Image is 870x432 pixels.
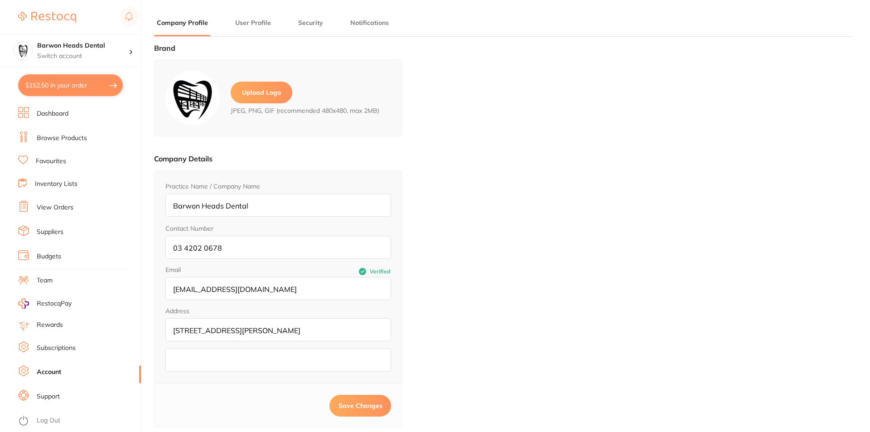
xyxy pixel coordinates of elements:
span: RestocqPay [37,299,72,308]
a: Subscriptions [37,344,76,353]
a: Log Out [37,416,60,425]
button: $152.50 in your order [18,74,123,96]
button: Save Changes [329,395,391,417]
a: Rewards [37,320,63,330]
img: Barwon Heads Dental [14,42,32,60]
span: JPEG, PNG, GIF (recommended 480x480, max 2MB) [231,107,379,114]
button: Security [295,19,326,27]
a: Suppliers [37,228,63,237]
img: RestocqPay [18,298,29,309]
a: Dashboard [37,109,68,118]
img: logo [165,71,220,125]
a: Support [37,392,60,401]
a: Account [37,368,61,377]
a: Favourites [36,157,66,166]
a: Restocq Logo [18,7,76,28]
button: Notifications [348,19,391,27]
legend: Address [165,307,189,315]
a: Inventory Lists [35,180,77,189]
p: Switch account [37,52,129,61]
a: RestocqPay [18,298,72,309]
label: Contact Number [165,225,213,232]
label: Upload Logo [231,82,292,103]
span: Verified [370,268,390,275]
a: Budgets [37,252,61,261]
label: Practice Name / Company Name [165,183,260,190]
label: Email [165,266,278,273]
a: Team [37,276,53,285]
span: Save Changes [338,402,382,410]
img: Restocq Logo [18,12,76,23]
button: User Profile [232,19,274,27]
a: Browse Products [37,134,87,143]
h4: Barwon Heads Dental [37,41,129,50]
button: Company Profile [154,19,211,27]
a: View Orders [37,203,73,212]
label: Company Details [154,154,213,163]
button: Log Out [18,414,138,428]
label: Brand [154,44,175,53]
